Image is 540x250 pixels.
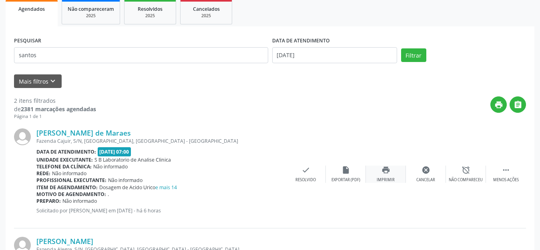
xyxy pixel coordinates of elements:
[331,177,360,183] div: Exportar (PDF)
[493,177,519,183] div: Menos ações
[502,166,510,174] i: 
[36,128,131,137] a: [PERSON_NAME] de Maraes
[272,47,397,63] input: Selecione um intervalo
[98,147,131,156] span: [DATE] 07:00
[108,177,143,184] span: Não informado
[99,184,177,191] span: Dosagem de Acido Urico
[14,105,96,113] div: de
[130,13,170,19] div: 2025
[36,177,106,184] b: Profissional executante:
[14,128,31,145] img: img
[449,177,483,183] div: Não compareceu
[36,148,96,155] b: Data de atendimento:
[272,35,330,47] label: DATA DE ATENDIMENTO
[401,48,426,62] button: Filtrar
[68,6,114,12] span: Não compareceram
[62,198,97,204] span: Não informado
[510,96,526,113] button: 
[36,170,50,177] b: Rede:
[14,35,41,47] label: PESQUISAR
[36,198,61,204] b: Preparo:
[186,13,226,19] div: 2025
[193,6,220,12] span: Cancelados
[138,6,163,12] span: Resolvidos
[93,163,128,170] span: Não informado
[36,156,93,163] b: Unidade executante:
[514,100,522,109] i: 
[108,191,109,198] span: .
[14,96,96,105] div: 2 itens filtrados
[377,177,395,183] div: Imprimir
[462,166,470,174] i: alarm_off
[36,207,286,214] p: Solicitado por [PERSON_NAME] em [DATE] - há 6 horas
[18,6,45,12] span: Agendados
[155,184,177,191] a: e mais 14
[48,77,57,86] i: keyboard_arrow_down
[94,156,171,163] span: S B Laboratorio de Analise Clinica
[14,113,96,120] div: Página 1 de 1
[341,166,350,174] i: insert_drive_file
[301,166,310,174] i: check
[14,47,268,63] input: Nome, CNS
[21,105,96,113] strong: 2381 marcações agendadas
[490,96,507,113] button: print
[36,237,93,246] a: [PERSON_NAME]
[14,74,62,88] button: Mais filtroskeyboard_arrow_down
[36,184,98,191] b: Item de agendamento:
[68,13,114,19] div: 2025
[422,166,430,174] i: cancel
[36,138,286,144] div: Fazenda Cajuir, S/N, [GEOGRAPHIC_DATA], [GEOGRAPHIC_DATA] - [GEOGRAPHIC_DATA]
[381,166,390,174] i: print
[416,177,435,183] div: Cancelar
[52,170,86,177] span: Não informado
[494,100,503,109] i: print
[295,177,316,183] div: Resolvido
[36,163,92,170] b: Telefone da clínica:
[36,191,106,198] b: Motivo de agendamento:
